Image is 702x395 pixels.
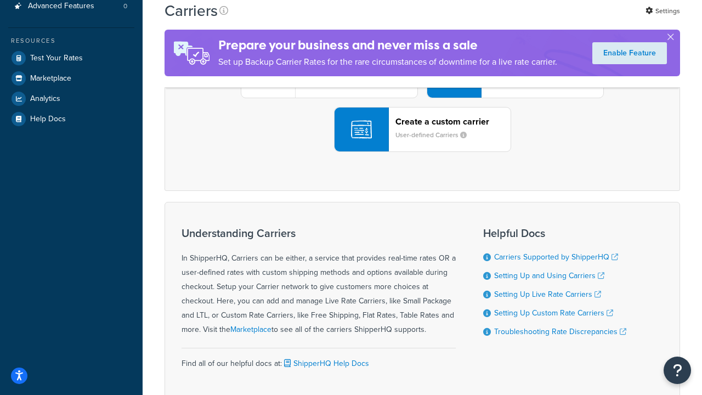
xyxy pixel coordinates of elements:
img: icon-carrier-custom-c93b8a24.svg [351,119,372,140]
div: In ShipperHQ, Carriers can be either, a service that provides real-time rates OR a user-defined r... [182,227,456,337]
p: Set up Backup Carrier Rates for the rare circumstances of downtime for a live rate carrier. [218,54,557,70]
a: Marketplace [8,69,134,88]
a: Analytics [8,89,134,109]
img: ad-rules-rateshop-fe6ec290ccb7230408bd80ed9643f0289d75e0ffd9eb532fc0e269fcd187b520.png [165,30,218,76]
a: Setting Up Live Rate Carriers [494,289,601,300]
small: User-defined Carriers [395,130,475,140]
a: Setting Up and Using Carriers [494,270,604,281]
a: ShipperHQ Help Docs [282,358,369,369]
span: Help Docs [30,115,66,124]
header: Create a custom carrier [395,116,511,127]
a: Enable Feature [592,42,667,64]
button: Create a custom carrierUser-defined Carriers [334,107,511,152]
a: Carriers Supported by ShipperHQ [494,251,618,263]
span: 0 [123,2,127,11]
span: Test Your Rates [30,54,83,63]
button: Open Resource Center [664,357,691,384]
div: Resources [8,36,134,46]
a: Help Docs [8,109,134,129]
h3: Understanding Carriers [182,227,456,239]
a: Test Your Rates [8,48,134,68]
span: Analytics [30,94,60,104]
span: Advanced Features [28,2,94,11]
a: Marketplace [230,324,271,335]
a: Settings [646,3,680,19]
span: Marketplace [30,74,71,83]
a: Troubleshooting Rate Discrepancies [494,326,626,337]
a: Setting Up Custom Rate Carriers [494,307,613,319]
div: Find all of our helpful docs at: [182,348,456,371]
h4: Prepare your business and never miss a sale [218,36,557,54]
h3: Helpful Docs [483,227,626,239]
